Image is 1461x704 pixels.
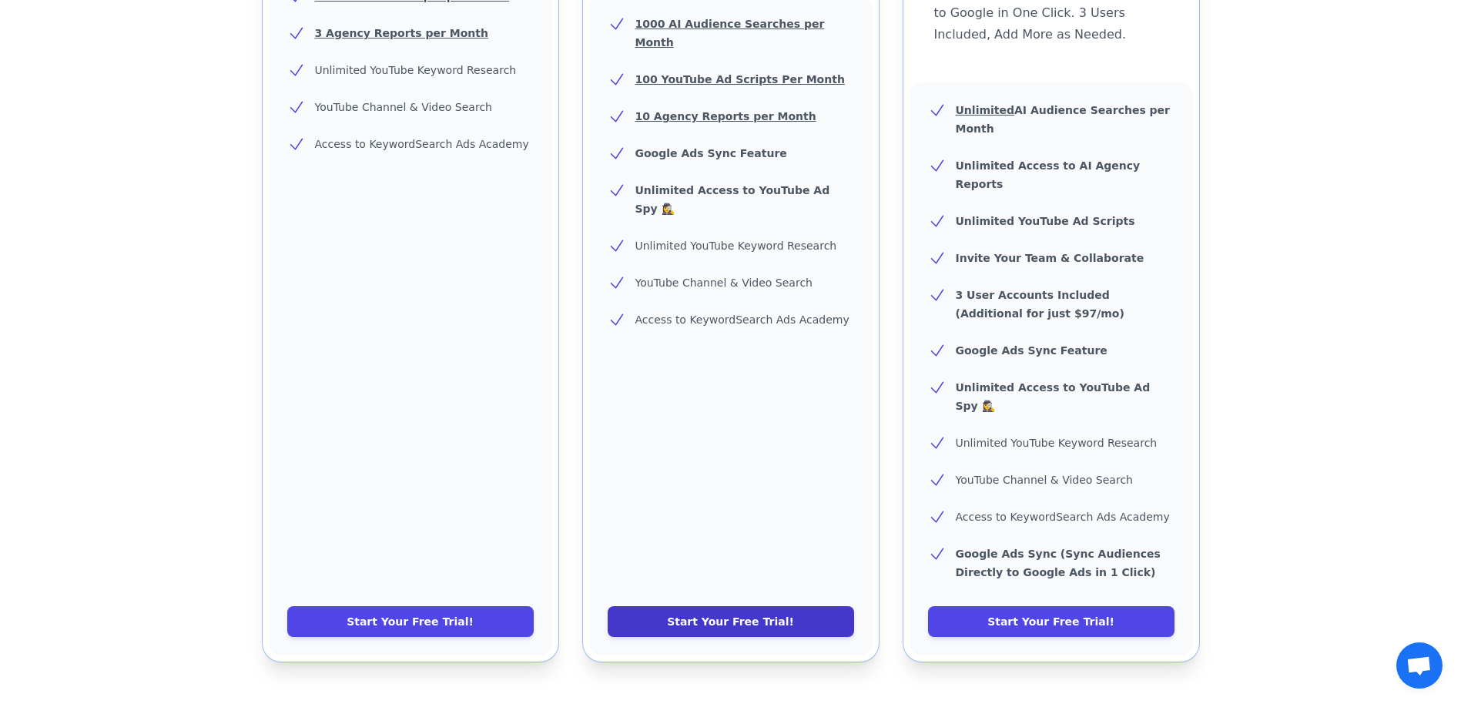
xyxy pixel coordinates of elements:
b: Unlimited Access to YouTube Ad Spy 🕵️‍♀️ [956,381,1151,412]
a: Start Your Free Trial! [287,606,534,637]
u: 10 Agency Reports per Month [635,110,816,122]
span: Unlimited YouTube Keyword Research [956,437,1158,449]
b: Invite Your Team & Collaborate [956,252,1144,264]
img: Fomo [18,630,74,686]
b: Google Ads Sync (Sync Audiences Directly to Google Ads in 1 Click) [956,548,1161,578]
u: 3 Agency Reports per Month [315,27,488,39]
span: Access to KeywordSearch Ads Academy [956,511,1170,523]
span: Access to KeywordSearch Ads Academy [315,138,529,150]
a: Start Your Free Trial! [608,606,854,637]
small: just now [92,666,242,674]
b: AI Audience Searches per Month [956,104,1171,135]
span: YouTube Channel & Video Search [315,101,492,113]
p: are currently active on our website [92,642,246,673]
div: Open chat [1396,642,1443,689]
u: 100 YouTube Ad Scripts Per Month [635,73,845,85]
b: Unlimited Access to AI Agency Reports [956,159,1141,190]
span: Unlimited YouTube Keyword Research [635,240,837,252]
u: Unlimited [956,104,1015,116]
b: Google Ads Sync Feature [635,147,787,159]
a: Start Your Free Trial! [928,606,1174,637]
b: Unlimited YouTube Ad Scripts [956,215,1135,227]
span: Access to KeywordSearch Ads Academy [635,313,849,326]
span: YouTube Channel & Video Search [635,277,813,289]
b: Unlimited Access to YouTube Ad Spy 🕵️‍♀️ [635,184,830,215]
span: Unlimited YouTube Keyword Research [315,64,517,76]
span: YouTube Channel & Video Search [956,474,1133,486]
b: 3 User Accounts Included (Additional for just $97/mo) [956,289,1124,320]
strong: 1 users [92,641,134,652]
u: 1000 AI Audience Searches per Month [635,18,825,49]
b: Google Ads Sync Feature [956,344,1107,357]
